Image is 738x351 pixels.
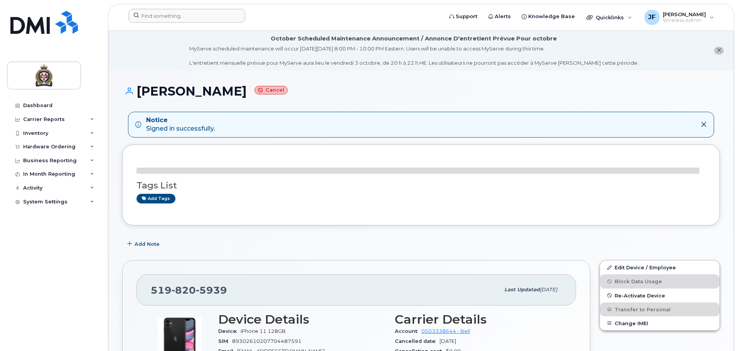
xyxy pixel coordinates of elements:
[218,338,232,344] span: SIM
[504,287,540,292] span: Last updated
[196,284,227,296] span: 5939
[122,237,166,251] button: Add Note
[600,274,719,288] button: Block Data Usage
[146,116,215,134] div: Signed in successfully.
[540,287,557,292] span: [DATE]
[136,194,175,203] a: Add tags
[615,292,665,298] span: Re-Activate Device
[395,312,562,326] h3: Carrier Details
[122,84,720,98] h1: [PERSON_NAME]
[218,312,386,326] h3: Device Details
[421,328,470,334] a: 0503338644 - Bell
[254,86,288,95] small: Cancel
[440,338,456,344] span: [DATE]
[600,289,719,302] button: Re-Activate Device
[271,35,557,43] div: October Scheduled Maintenance Announcement / Annonce D'entretient Prévue Pour octobre
[600,260,719,274] a: Edit Device / Employee
[172,284,196,296] span: 820
[151,284,227,296] span: 519
[135,240,160,248] span: Add Note
[600,302,719,316] button: Transfer to Personal
[189,45,639,67] div: MyServe scheduled maintenance will occur [DATE][DATE] 8:00 PM - 10:00 PM Eastern. Users will be u...
[395,328,421,334] span: Account
[395,338,440,344] span: Cancelled date
[136,181,706,190] h3: Tags List
[714,47,724,55] button: close notification
[146,116,215,125] strong: Notice
[232,338,302,344] span: 89302610207704487591
[241,328,286,334] span: iPhone 11 128GB
[218,328,241,334] span: Device
[600,316,719,330] button: Change IMEI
